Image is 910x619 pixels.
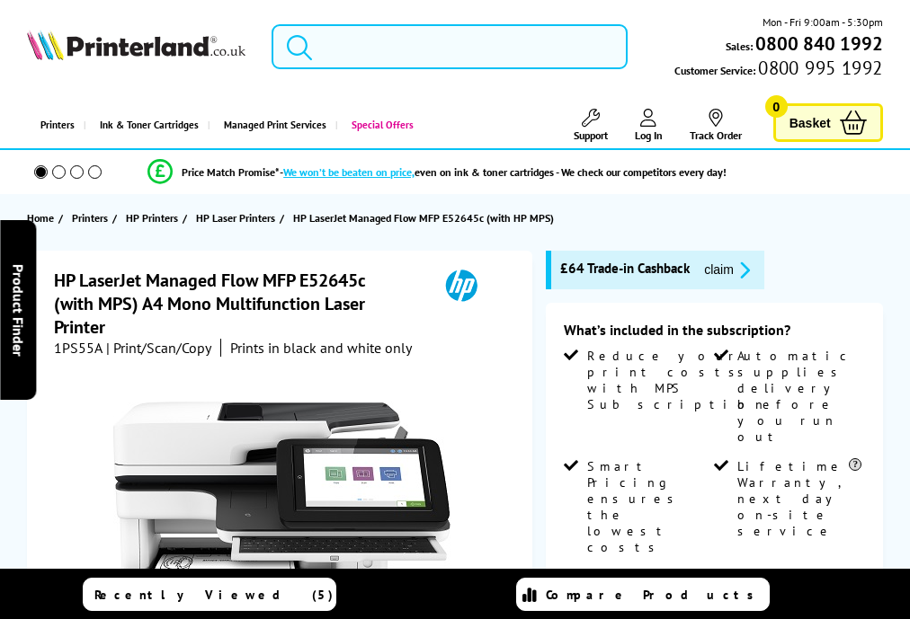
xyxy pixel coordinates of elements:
[765,95,788,118] span: 0
[574,109,608,142] a: Support
[54,339,103,357] span: 1PS55A
[587,348,767,412] span: flex-contract-details
[72,208,112,227] a: Printers
[27,102,84,148] a: Printers
[27,208,54,227] span: Home
[54,269,420,339] h1: HP LaserJet Managed Flow MFP E52645c (with MPS) A4 Mono Multifunction Laser Printer
[790,111,831,135] span: Basket
[635,128,663,142] span: Log In
[587,458,711,555] span: flex-contract-details
[726,38,753,55] span: Sales:
[9,156,865,188] li: modal_Promise
[196,208,275,227] span: HP Laser Printers
[737,458,846,539] span: flex-contract-details
[674,59,882,79] span: Customer Service:
[126,208,183,227] a: HP Printers
[560,260,690,280] span: £64 Trade-in Cashback
[546,587,763,603] span: Compare Products
[635,109,663,142] a: Log In
[83,578,336,611] a: Recently Viewed (5)
[516,578,770,611] a: Compare Products
[126,208,178,227] span: HP Printers
[283,165,415,179] span: We won’t be beaten on price,
[27,30,245,64] a: Printerland Logo
[94,587,334,603] span: Recently Viewed (5)
[106,339,211,357] span: | Print/Scan/Copy
[737,348,861,445] span: flex-contract-details
[72,208,108,227] span: Printers
[690,109,742,142] a: Track Order
[208,102,335,148] a: Managed Print Services
[100,102,199,148] span: Ink & Toner Cartridges
[753,35,883,52] a: 0800 840 1992
[335,102,423,148] a: Special Offers
[773,103,883,142] a: Basket 0
[763,13,883,31] span: Mon - Fri 9:00am - 5:30pm
[27,30,245,60] img: Printerland Logo
[280,165,727,179] div: - even on ink & toner cartridges - We check our competitors every day!
[293,211,554,225] span: HP LaserJet Managed Flow MFP E52645c (with HP MPS)
[27,208,58,227] a: Home
[755,31,883,56] b: 0800 840 1992
[182,165,280,179] span: Price Match Promise*
[420,269,503,302] img: HP
[9,263,27,356] span: Product Finder
[84,102,208,148] a: Ink & Toner Cartridges
[196,208,280,227] a: HP Laser Printers
[230,339,412,357] i: Prints in black and white only
[564,321,865,348] div: What’s included in the subscription?
[574,128,608,142] span: Support
[699,260,755,280] button: promo-description
[755,59,882,76] span: 0800 995 1992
